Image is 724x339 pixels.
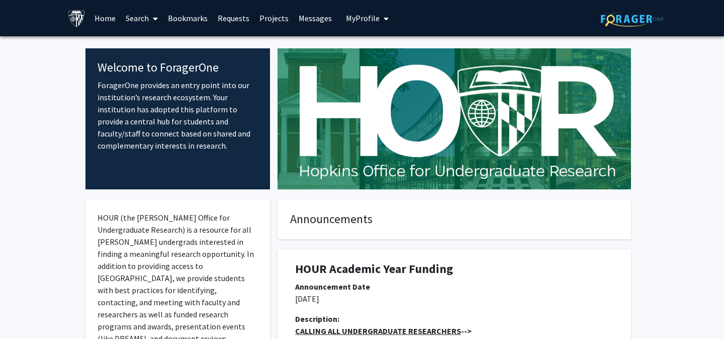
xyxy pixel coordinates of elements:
a: Messages [294,1,337,36]
div: Description: [295,313,613,325]
p: ForagerOne provides an entry point into our institution’s research ecosystem. Your institution ha... [98,79,258,152]
img: Johns Hopkins University Logo [68,10,85,27]
span: My Profile [346,13,380,23]
iframe: Chat [8,294,43,331]
a: Requests [213,1,254,36]
div: Announcement Date [295,281,613,293]
h4: Welcome to ForagerOne [98,60,258,75]
strong: --> [295,326,472,336]
u: CALLING ALL UNDERGRADUATE RESEARCHERS [295,326,461,336]
p: [DATE] [295,293,613,305]
a: Projects [254,1,294,36]
img: ForagerOne Logo [601,11,664,27]
a: Bookmarks [163,1,213,36]
img: Cover Image [278,48,631,189]
h4: Announcements [290,212,618,227]
a: Home [89,1,121,36]
a: Search [121,1,163,36]
h1: HOUR Academic Year Funding [295,262,613,277]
